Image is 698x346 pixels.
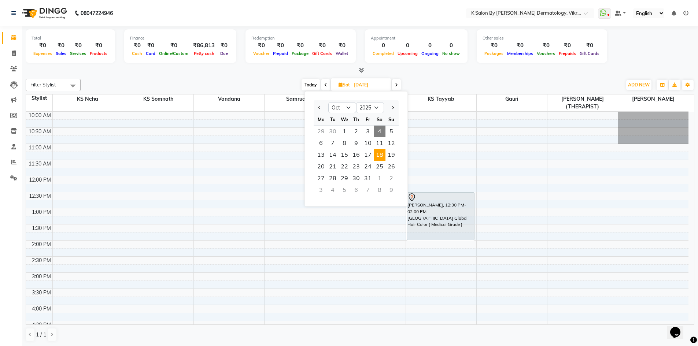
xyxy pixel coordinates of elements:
div: 1:00 PM [30,208,52,216]
div: 0 [371,41,396,50]
span: Sat [337,82,352,88]
span: 26 [385,161,397,172]
div: Appointment [371,35,462,41]
span: Packages [483,51,505,56]
div: ₹0 [535,41,557,50]
span: Due [218,51,230,56]
div: 2:00 PM [30,241,52,248]
div: Finance [130,35,230,41]
span: Filter Stylist [30,82,56,88]
span: Expenses [32,51,54,56]
div: 11:00 AM [27,144,52,152]
span: Online/Custom [157,51,190,56]
div: ₹0 [144,41,157,50]
div: Monday, October 20, 2025 [315,161,327,172]
div: Fr [362,114,374,125]
span: Vandana [194,94,264,104]
span: 3 [362,126,374,137]
div: Sa [374,114,385,125]
span: Petty cash [192,51,216,56]
span: 15 [339,149,350,161]
span: Services [68,51,88,56]
div: 2:30 PM [30,257,52,264]
div: Monday, November 3, 2025 [315,184,327,196]
div: Saturday, November 8, 2025 [374,184,385,196]
div: Wednesday, October 15, 2025 [339,149,350,161]
span: 18 [374,149,385,161]
span: 13 [315,149,327,161]
span: 12 [385,137,397,149]
span: KS Tayyab [406,94,476,104]
div: 3:00 PM [30,273,52,280]
span: 19 [385,149,397,161]
div: ₹0 [68,41,88,50]
span: Completed [371,51,396,56]
div: Saturday, November 1, 2025 [374,172,385,184]
button: ADD NEW [626,80,651,90]
span: 5 [385,126,397,137]
div: Thursday, October 30, 2025 [350,172,362,184]
span: 24 [362,161,374,172]
span: Wallet [334,51,350,56]
span: 11 [374,137,385,149]
div: Tuesday, October 7, 2025 [327,137,339,149]
div: ₹0 [88,41,109,50]
div: Redemption [251,35,350,41]
div: Stylist [26,94,52,102]
div: Sunday, November 9, 2025 [385,184,397,196]
span: Products [88,51,109,56]
div: 0 [440,41,462,50]
iframe: chat widget [667,317,691,339]
span: 29 [339,172,350,184]
span: Cash [130,51,144,56]
div: Tu [327,114,339,125]
div: ₹0 [130,41,144,50]
span: Prepaids [557,51,578,56]
span: KS Neha [53,94,123,104]
span: Card [144,51,157,56]
div: Su [385,114,397,125]
span: Package [290,51,310,56]
div: Saturday, October 11, 2025 [374,137,385,149]
span: 16 [350,149,362,161]
div: ₹0 [157,41,190,50]
div: Sunday, October 19, 2025 [385,149,397,161]
button: Next month [389,102,396,114]
div: Tuesday, September 30, 2025 [327,126,339,137]
span: Sales [54,51,68,56]
div: 0 [396,41,420,50]
div: Sunday, November 2, 2025 [385,172,397,184]
div: Tuesday, October 28, 2025 [327,172,339,184]
div: Monday, October 27, 2025 [315,172,327,184]
span: Voucher [251,51,271,56]
div: Saturday, October 18, 2025 [374,149,385,161]
div: Sunday, October 5, 2025 [385,126,397,137]
span: 25 [374,161,385,172]
div: 4:00 PM [30,305,52,313]
div: Other sales [483,35,601,41]
span: 7 [327,137,339,149]
span: Today [302,79,320,90]
div: Friday, October 24, 2025 [362,161,374,172]
div: ₹0 [218,41,230,50]
div: ₹86,813 [190,41,218,50]
span: 31 [362,172,374,184]
b: 08047224946 [81,3,113,23]
span: Upcoming [396,51,420,56]
div: 10:30 AM [27,128,52,135]
span: 21 [327,161,339,172]
div: Thursday, October 9, 2025 [350,137,362,149]
div: Th [350,114,362,125]
select: Select month [328,102,356,113]
div: ₹0 [483,41,505,50]
div: ₹0 [271,41,290,50]
div: Saturday, October 4, 2025 [374,126,385,137]
div: 0 [420,41,440,50]
div: ₹0 [334,41,350,50]
span: Gift Cards [578,51,601,56]
div: 12:00 PM [27,176,52,184]
div: Friday, November 7, 2025 [362,184,374,196]
span: 8 [339,137,350,149]
div: ₹0 [54,41,68,50]
span: ADD NEW [628,82,650,88]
